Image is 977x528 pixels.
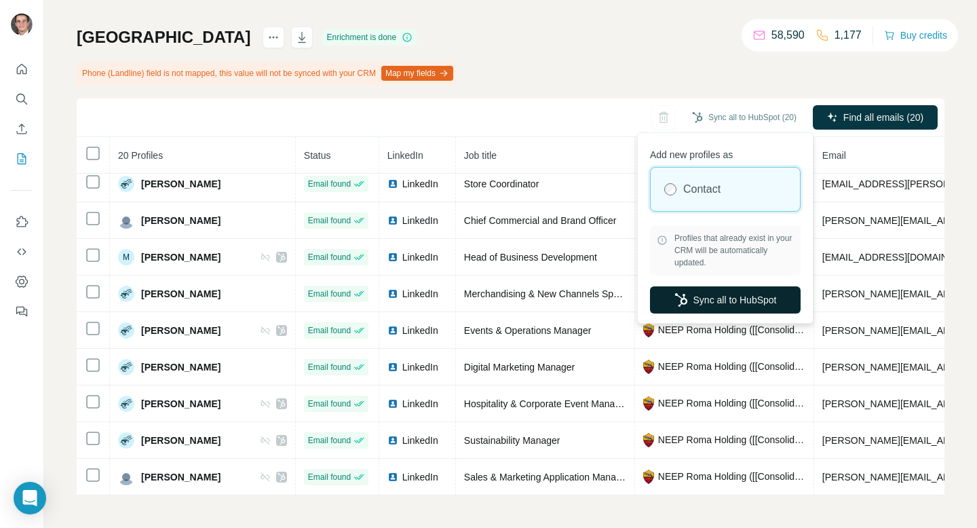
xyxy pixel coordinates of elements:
div: Open Intercom Messenger [14,482,46,514]
span: LinkedIn [402,324,438,337]
img: company-logo [643,470,654,484]
div: Enrichment is done [322,29,417,45]
img: LinkedIn logo [387,398,398,409]
img: company-logo [643,323,654,337]
span: [PERSON_NAME] [141,470,221,484]
span: Email found [308,288,351,300]
span: Hospitality & Corporate Event Manager [464,398,629,409]
img: LinkedIn logo [387,215,398,226]
button: Sync all to HubSpot (20) [683,107,806,128]
span: [PERSON_NAME] [141,214,221,227]
button: actions [263,26,284,48]
span: Chief Commercial and Brand Officer [464,215,617,226]
button: Enrich CSV [11,117,33,141]
span: LinkedIn [402,434,438,447]
span: LinkedIn [402,287,438,301]
img: Avatar [118,359,134,375]
button: Buy credits [884,26,947,45]
div: Phone (Landline) field is not mapped, this value will not be synced with your CRM [77,62,456,85]
span: Email found [308,214,351,227]
img: Avatar [118,396,134,412]
span: Email found [308,178,351,190]
button: Feedback [11,299,33,324]
span: NEEP Roma Holding ([[Consolidated financial statement [658,360,805,373]
button: Map my fields [381,66,453,81]
span: [PERSON_NAME] [141,287,221,301]
button: Search [11,87,33,111]
span: Merchandising & New Channels Specialist [464,288,643,299]
span: LinkedIn [402,177,438,191]
span: Sales & Marketing Application Manager [464,472,630,483]
img: LinkedIn logo [387,435,398,446]
h1: [GEOGRAPHIC_DATA] [77,26,250,48]
span: Job title [464,150,497,161]
span: NEEP Roma Holding ([[Consolidated financial statement [658,433,805,447]
img: LinkedIn logo [387,252,398,263]
img: company-logo [643,360,654,374]
span: [PERSON_NAME] [141,360,221,374]
span: LinkedIn [402,470,438,484]
img: Avatar [118,286,134,302]
span: NEEP Roma Holding ([[Consolidated financial statement [658,396,805,410]
img: company-logo [643,433,654,447]
button: Find all emails (20) [813,105,938,130]
span: Email [822,150,846,161]
p: Add new profiles as [650,143,801,162]
span: [PERSON_NAME] [141,397,221,411]
img: LinkedIn logo [387,288,398,299]
span: LinkedIn [402,360,438,374]
img: Avatar [118,176,134,192]
img: Avatar [118,212,134,229]
span: [PERSON_NAME] [141,250,221,264]
button: Quick start [11,57,33,81]
span: NEEP Roma Holding ([[Consolidated financial statement [658,470,805,483]
img: LinkedIn logo [387,178,398,189]
span: [PERSON_NAME] [141,177,221,191]
p: 58,590 [771,27,805,43]
span: Email found [308,398,351,410]
span: Head of Business Development [464,252,597,263]
span: Store Coordinator [464,178,539,189]
label: Contact [683,181,721,197]
span: Email found [308,471,351,483]
img: LinkedIn logo [387,325,398,336]
span: Sustainability Manager [464,435,560,446]
span: Events & Operations Manager [464,325,592,336]
button: Use Surfe API [11,240,33,264]
img: Avatar [118,469,134,485]
span: Email found [308,324,351,337]
button: Sync all to HubSpot [650,286,801,314]
span: Find all emails (20) [843,111,923,124]
span: LinkedIn [402,250,438,264]
span: Status [304,150,331,161]
span: [PERSON_NAME] [141,434,221,447]
span: LinkedIn [402,397,438,411]
p: 1,177 [835,27,862,43]
span: Digital Marketing Manager [464,362,575,373]
img: Avatar [118,322,134,339]
span: [PERSON_NAME] [141,324,221,337]
img: company-logo [643,396,654,411]
span: Email found [308,361,351,373]
span: Email found [308,434,351,447]
span: LinkedIn [387,150,423,161]
span: NEEP Roma Holding ([[Consolidated financial statement [658,323,805,337]
button: Use Surfe on LinkedIn [11,210,33,234]
span: LinkedIn [402,214,438,227]
button: Dashboard [11,269,33,294]
span: 20 Profiles [118,150,163,161]
img: LinkedIn logo [387,472,398,483]
span: Profiles that already exist in your CRM will be automatically updated. [674,232,794,269]
button: My lists [11,147,33,171]
span: Email found [308,251,351,263]
img: Avatar [118,432,134,449]
div: M [118,249,134,265]
img: LinkedIn logo [387,362,398,373]
img: Avatar [11,14,33,35]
